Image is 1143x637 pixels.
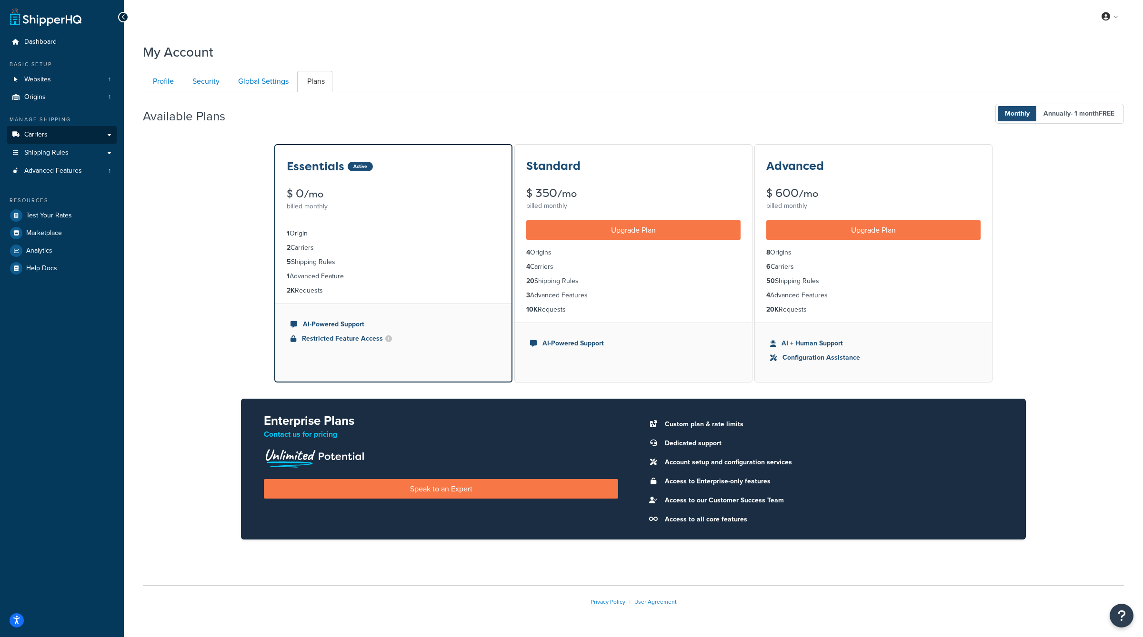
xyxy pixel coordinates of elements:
[766,160,824,172] h3: Advanced
[526,247,530,257] strong: 4
[660,437,1003,450] li: Dedicated support
[24,38,57,46] span: Dashboard
[143,71,181,92] a: Profile
[109,93,110,101] span: 1
[7,242,117,259] li: Analytics
[530,338,737,349] li: AI-Powered Support
[26,229,62,237] span: Marketplace
[526,247,741,258] li: Origins
[291,333,496,344] li: Restricted Feature Access
[182,71,227,92] a: Security
[766,290,770,300] strong: 4
[660,475,1003,488] li: Access to Enterprise-only features
[7,225,117,242] a: Marketplace
[26,212,72,220] span: Test Your Rates
[287,257,291,267] strong: 5
[7,60,117,69] div: Basic Setup
[766,247,981,258] li: Origins
[766,276,775,286] strong: 50
[7,33,117,51] a: Dashboard
[348,162,373,171] div: Active
[660,456,1003,469] li: Account setup and configuration services
[7,71,117,88] a: Websites 1
[7,126,117,144] a: Carriers
[291,319,496,330] li: AI-Powered Support
[766,199,981,213] div: billed monthly
[770,353,977,363] li: Configuration Assistance
[264,479,618,499] a: Speak to an Expert
[24,131,48,139] span: Carriers
[287,188,500,200] div: $ 0
[660,494,1003,507] li: Access to our Customer Success Team
[26,247,52,255] span: Analytics
[526,160,581,172] h3: Standard
[1036,106,1122,121] span: Annually
[526,199,741,213] div: billed monthly
[228,71,296,92] a: Global Settings
[24,149,69,157] span: Shipping Rules
[7,162,117,180] li: Advanced Features
[660,418,1003,431] li: Custom plan & rate limits
[766,290,981,301] li: Advanced Features
[1071,108,1114,118] span: - 1 month
[24,76,51,84] span: Websites
[766,247,770,257] strong: 8
[526,220,741,240] a: Upgrade Plan
[287,243,291,253] strong: 2
[660,513,1003,526] li: Access to all core features
[7,260,117,277] a: Help Docs
[1110,604,1133,627] button: Open Resource Center
[526,262,530,272] strong: 4
[109,167,110,175] span: 1
[526,276,741,286] li: Shipping Rules
[526,304,741,315] li: Requests
[287,228,500,239] li: Origin
[766,304,981,315] li: Requests
[26,265,57,273] span: Help Docs
[297,71,332,92] a: Plans
[7,88,117,106] li: Origins
[24,167,82,175] span: Advanced Features
[287,200,500,213] div: billed monthly
[766,187,981,199] div: $ 600
[304,187,323,201] small: /mo
[766,262,981,272] li: Carriers
[109,76,110,84] span: 1
[287,285,295,295] strong: 2K
[995,104,1124,124] button: Monthly Annually- 1 monthFREE
[526,187,741,199] div: $ 350
[7,162,117,180] a: Advanced Features 1
[7,144,117,162] a: Shipping Rules
[526,276,534,286] strong: 20
[7,88,117,106] a: Origins 1
[287,160,344,173] h3: Essentials
[526,290,530,300] strong: 3
[766,262,771,272] strong: 6
[287,228,290,238] strong: 1
[7,196,117,205] div: Resources
[264,446,365,468] img: Unlimited Potential
[287,285,500,296] li: Requests
[287,271,290,281] strong: 1
[557,187,577,200] small: /mo
[766,220,981,240] a: Upgrade Plan
[998,106,1037,121] span: Monthly
[526,304,538,314] strong: 10K
[264,414,618,428] h2: Enterprise Plans
[287,271,500,282] li: Advanced Feature
[766,304,779,314] strong: 20K
[264,428,618,441] p: Contact us for pricing
[7,207,117,224] a: Test Your Rates
[10,7,81,26] a: ShipperHQ Home
[24,93,46,101] span: Origins
[287,257,500,267] li: Shipping Rules
[143,43,213,61] h1: My Account
[1099,108,1114,118] b: FREE
[7,116,117,124] div: Manage Shipping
